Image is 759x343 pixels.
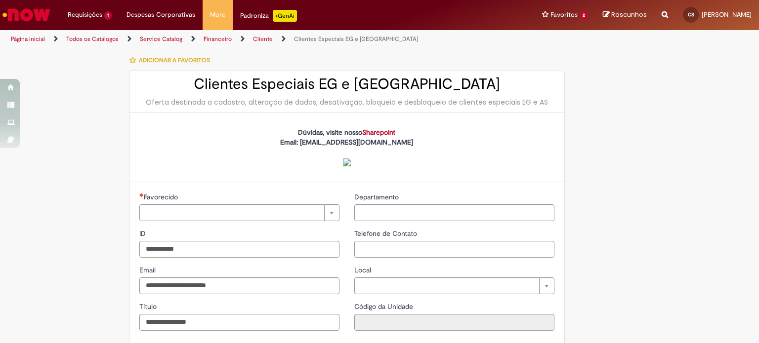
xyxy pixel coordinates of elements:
span: Local [354,266,373,274]
strong: Dúvidas, visite nosso [298,128,395,137]
input: ID [139,241,339,258]
span: Somente leitura - Código da Unidade [354,302,415,311]
p: +GenAi [273,10,297,22]
a: Rascunhos [603,10,647,20]
a: Financeiro [204,35,232,43]
span: Telefone de Contato [354,229,419,238]
span: More [210,10,225,20]
h2: Clientes Especiais EG e [GEOGRAPHIC_DATA] [139,76,554,92]
span: 2 [580,11,588,20]
a: Página inicial [11,35,45,43]
a: Clientes Especiais EG e [GEOGRAPHIC_DATA] [294,35,418,43]
span: Adicionar a Favoritos [139,56,210,64]
strong: Email: [EMAIL_ADDRESS][DOMAIN_NAME] [280,138,413,166]
span: Departamento [354,192,401,201]
img: sys_attachment.do [343,158,351,166]
img: ServiceNow [1,5,52,25]
input: Título [139,314,339,331]
button: Adicionar a Favoritos [129,50,215,71]
input: Telefone de Contato [354,241,554,258]
a: Limpar campo Favorecido [139,204,339,221]
span: CS [688,11,694,18]
ul: Trilhas de página [7,30,499,48]
input: Email [139,277,339,294]
input: Departamento [354,204,554,221]
span: Necessários [139,193,144,197]
span: Título [139,302,159,311]
span: Rascunhos [611,10,647,19]
div: Oferta destinada a cadastro, alteração de dados, desativação, bloqueio e desbloqueio de clientes ... [139,97,554,107]
span: Necessários - Favorecido [144,192,180,201]
a: Service Catalog [140,35,182,43]
span: ID [139,229,148,238]
span: 1 [104,11,112,20]
a: Cliente [253,35,273,43]
a: Limpar campo Local [354,277,554,294]
span: [PERSON_NAME] [702,10,752,19]
a: Todos os Catálogos [66,35,119,43]
label: Somente leitura - Código da Unidade [354,302,415,311]
input: Código da Unidade [354,314,554,331]
span: Despesas Corporativas [126,10,195,20]
span: Email [139,266,158,274]
a: Sharepoint [362,128,395,137]
span: Requisições [68,10,102,20]
div: Padroniza [240,10,297,22]
span: Favoritos [550,10,578,20]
